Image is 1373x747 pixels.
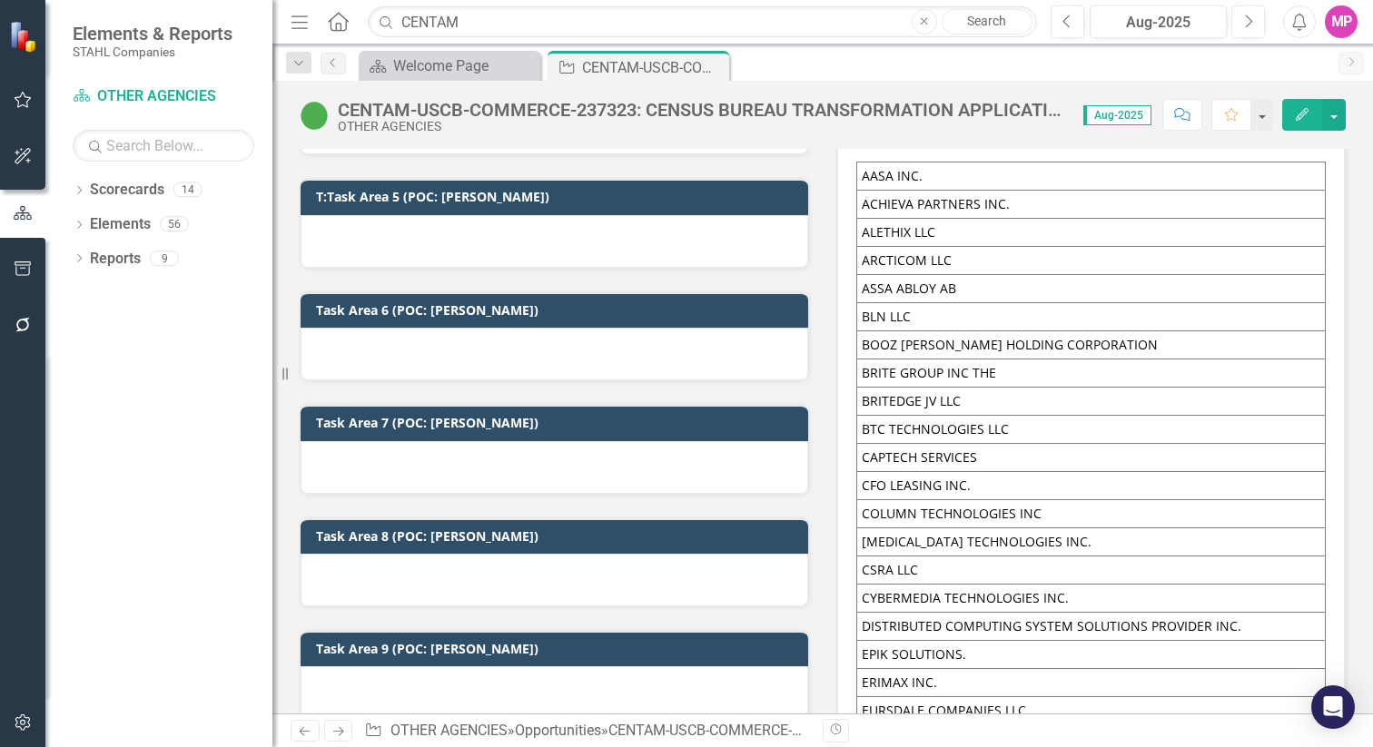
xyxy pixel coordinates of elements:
td: COLUMN TECHNOLOGIES INC [857,499,1326,527]
input: Search Below... [73,130,254,162]
td: CYBERMEDIA TECHNOLOGIES INC. [857,584,1326,612]
td: EURSDALE COMPANIES LLC [857,696,1326,724]
div: CENTAM-USCB-COMMERCE-237323: CENSUS BUREAU TRANSFORMATION APPLICATION MODERNIZATION (CENTAM) SEPT... [338,100,1065,120]
input: Search ClearPoint... [368,6,1037,38]
a: Reports [90,249,141,270]
div: » » [364,721,809,742]
h3: Task Area 7 (POC: [PERSON_NAME]) [316,416,799,429]
a: Opportunities [515,722,601,739]
div: 9 [150,251,179,266]
td: CAPTECH SERVICES [857,443,1326,471]
div: 14 [173,182,202,198]
td: BOOZ [PERSON_NAME] HOLDING CORPORATION [857,330,1326,359]
span: Elements & Reports [73,23,232,44]
h3: Task Area 9 (POC: [PERSON_NAME]) [316,642,799,655]
img: ClearPoint Strategy [9,21,41,53]
small: STAHL Companies [73,44,232,59]
img: Active [300,101,329,130]
td: AASA INC. [857,162,1326,190]
td: CFO LEASING INC. [857,471,1326,499]
div: Aug-2025 [1096,12,1220,34]
div: 56 [160,217,189,232]
div: OTHER AGENCIES [338,120,1065,133]
td: BLN LLC [857,302,1326,330]
div: Open Intercom Messenger [1311,685,1355,729]
td: BRITEDGE JV LLC [857,387,1326,415]
div: CENTAM-USCB-COMMERCE-237323: CENSUS BUREAU TRANSFORMATION APPLICATION MODERNIZATION (CENTAM) SEPT... [582,56,725,79]
a: Welcome Page [363,54,536,77]
td: BRITE GROUP INC THE [857,359,1326,387]
a: Elements [90,214,151,235]
td: EPIK SOLUTIONS. [857,640,1326,668]
td: ACHIEVA PARTNERS INC. [857,190,1326,218]
a: Search [942,9,1032,34]
td: BTC TECHNOLOGIES LLC [857,415,1326,443]
td: CSRA LLC [857,555,1326,584]
td: ALETHIX LLC [857,218,1326,246]
h3: Task Area 8 (POC: [PERSON_NAME]) [316,529,799,543]
a: OTHER AGENCIES [390,722,508,739]
td: [MEDICAL_DATA] TECHNOLOGIES INC. [857,527,1326,555]
span: Aug-2025 [1083,105,1151,125]
td: ERIMAX INC. [857,668,1326,696]
td: ASSA ABLOY AB [857,274,1326,302]
h3: Task Area 6 (POC: [PERSON_NAME]) [316,303,799,317]
a: Scorecards [90,180,164,201]
button: MP [1325,5,1358,38]
h3: T:Task Area 5 (POC: [PERSON_NAME]) [316,190,799,203]
a: OTHER AGENCIES [73,86,254,107]
button: Aug-2025 [1090,5,1227,38]
td: ARCTICOM LLC [857,246,1326,274]
div: Welcome Page [393,54,536,77]
td: DISTRIBUTED COMPUTING SYSTEM SOLUTIONS PROVIDER INC. [857,612,1326,640]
